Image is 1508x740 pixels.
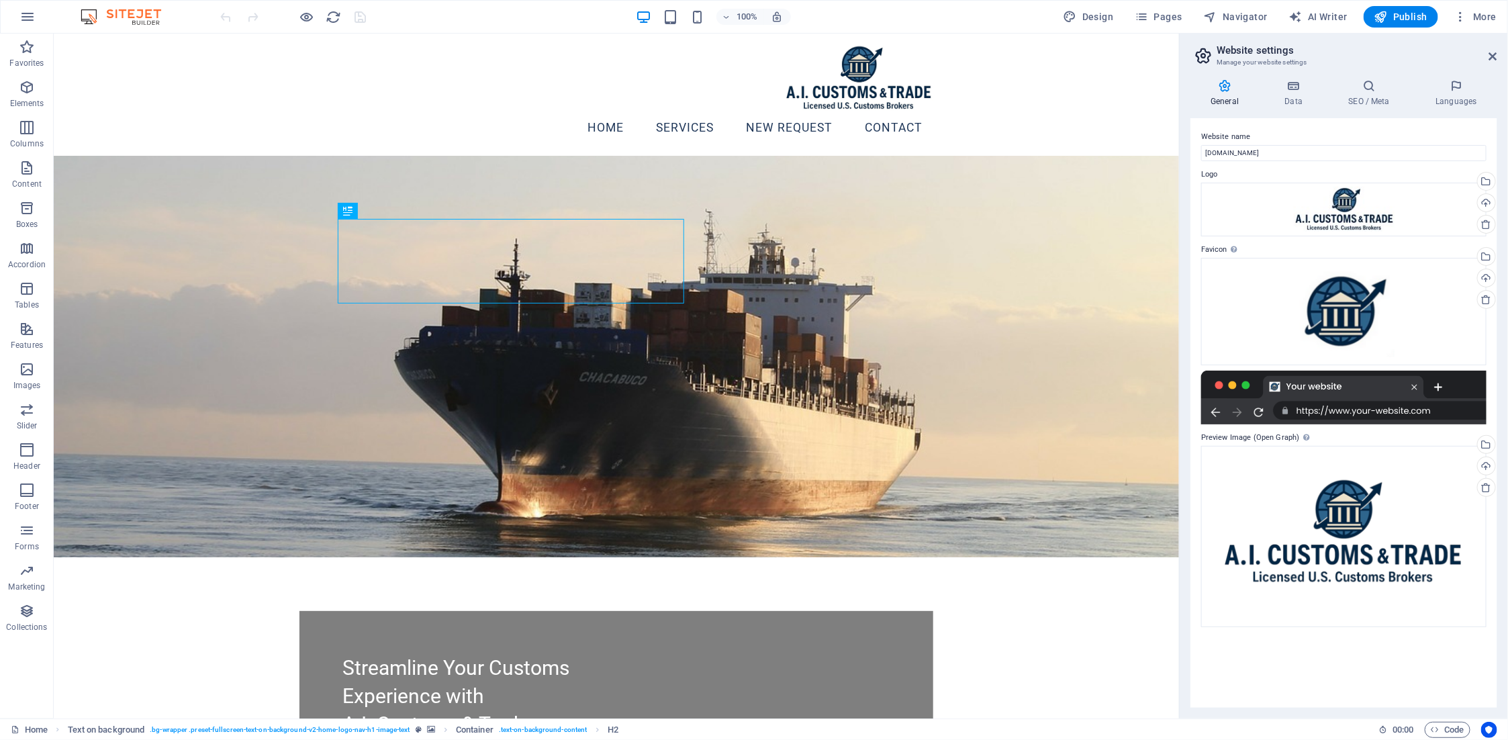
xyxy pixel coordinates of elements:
[15,501,39,512] p: Footer
[608,722,619,738] span: Click to select. Double-click to edit
[10,98,44,109] p: Elements
[16,219,38,230] p: Boxes
[13,461,40,471] p: Header
[771,11,784,23] i: On resize automatically adjust zoom level to fit chosen device.
[1201,183,1487,236] div: logo-DOzvHbhh3gKVw3gRjGkXOQ.jpg
[1201,430,1487,446] label: Preview Image (Open Graph)
[15,299,39,310] p: Tables
[1289,10,1348,24] span: AI Writer
[1204,10,1268,24] span: Navigator
[1129,6,1187,28] button: Pages
[10,138,44,149] p: Columns
[1393,722,1413,738] span: 00 00
[299,9,315,25] button: Click here to leave preview mode and continue editing
[1190,79,1264,107] h4: General
[9,58,44,68] p: Favorites
[11,340,43,351] p: Features
[326,9,342,25] button: reload
[1201,129,1487,145] label: Website name
[1284,6,1353,28] button: AI Writer
[1454,10,1497,24] span: More
[15,541,39,552] p: Forms
[1201,145,1487,161] input: Name...
[1364,6,1438,28] button: Publish
[1431,722,1464,738] span: Code
[1058,6,1119,28] button: Design
[1328,79,1415,107] h4: SEO / Meta
[8,582,45,592] p: Marketing
[1481,722,1497,738] button: Usercentrics
[13,380,41,391] p: Images
[1378,722,1414,738] h6: Session time
[1217,44,1497,56] h2: Website settings
[6,622,47,633] p: Collections
[1217,56,1470,68] h3: Manage your website settings
[499,722,587,738] span: . text-on-background-content
[326,9,342,25] i: Reload page
[150,722,410,738] span: . bg-wrapper .preset-fullscreen-text-on-background-v2-home-logo-nav-h1-image-text
[737,9,758,25] h6: 100%
[8,259,46,270] p: Accordion
[716,9,764,25] button: 100%
[1402,725,1404,735] span: :
[416,726,422,733] i: This element is a customizable preset
[1201,258,1487,365] div: icon-elauuk43RaEA7eF9kJkDeQ-Fby7sdSISMAStHOd_h0yxw.png
[1201,242,1487,258] label: Favicon
[1425,722,1470,738] button: Code
[1449,6,1502,28] button: More
[17,420,38,431] p: Slider
[11,722,48,738] a: Click to cancel selection. Double-click to open Pages
[1198,6,1273,28] button: Navigator
[1264,79,1328,107] h4: Data
[1201,446,1487,627] div: AI_Customs_Logo_Transparent_BG-ryMvuP3Zv_uPhEgF8_Rb9A.png
[68,722,145,738] span: Click to select. Double-click to edit
[1201,167,1487,183] label: Logo
[1135,10,1182,24] span: Pages
[68,722,619,738] nav: breadcrumb
[427,726,435,733] i: This element contains a background
[1064,10,1114,24] span: Design
[77,9,178,25] img: Editor Logo
[1415,79,1497,107] h4: Languages
[1374,10,1427,24] span: Publish
[12,179,42,189] p: Content
[456,722,493,738] span: Click to select. Double-click to edit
